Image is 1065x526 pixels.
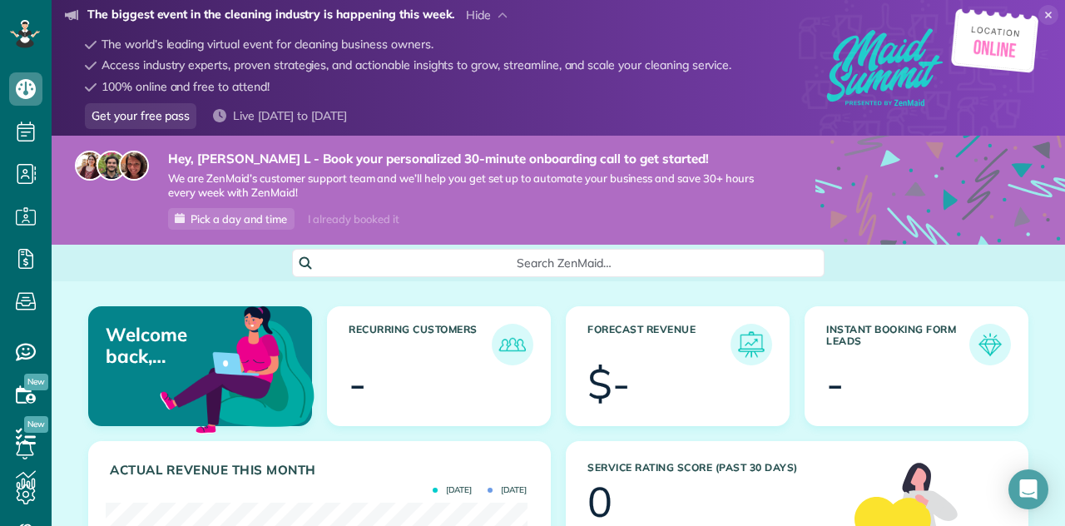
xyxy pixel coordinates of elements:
span: New [24,416,48,433]
strong: Hey, [PERSON_NAME] L - Book your personalized 30-minute onboarding call to get started! [168,151,765,167]
h3: Actual Revenue this month [110,463,533,478]
h3: Recurring Customers [349,324,492,365]
h3: Forecast Revenue [587,324,731,365]
div: - [826,363,844,404]
h3: Service Rating score (past 30 days) [587,462,838,474]
h3: Instant Booking Form Leads [826,324,969,365]
img: michelle-19f622bdf1676172e81f8f8fba1fb50e276960ebfe0243fe18214015130c80e4.jpg [119,151,149,181]
span: We are ZenMaid’s customer support team and we’ll help you get set up to automate your business an... [168,171,765,200]
li: Access industry experts, proven strategies, and actionable insights to grow, streamline, and scal... [65,52,731,74]
img: icon_form_leads-04211a6a04a5b2264e4ee56bc0799ec3eb69b7e499cbb523a139df1d13a81ae0.png [973,328,1007,361]
a: Pick a day and time [168,208,295,230]
span: [DATE] [433,486,472,494]
span: [DATE] [488,486,527,494]
div: $- [587,363,630,404]
div: - [349,363,366,404]
img: dashboard_welcome-42a62b7d889689a78055ac9021e634bf52bae3f8056760290aed330b23ab8690.png [156,287,318,449]
img: maria-72a9807cf96188c08ef61303f053569d2e2a8a1cde33d635c8a3ac13582a053d.jpg [75,151,105,181]
li: The world’s leading virtual event for cleaning business owners. [65,32,731,53]
a: Get your free pass [85,103,196,129]
div: Open Intercom Messenger [1008,469,1048,509]
strong: The biggest event in the cleaning industry is happening this week. [87,7,454,25]
img: icon_recurring_customers-cf858462ba22bcd05b5a5880d41d6543d210077de5bb9ebc9590e49fd87d84ed.png [496,328,529,361]
p: Welcome back, [PERSON_NAME] L! [106,324,238,368]
div: I already booked it [298,209,409,230]
span: Pick a day and time [191,212,287,226]
div: Live [DATE] to [DATE] [206,103,353,129]
img: icon_forecast_revenue-8c13a41c7ed35a8dcfafea3cbb826a0462acb37728057bba2d056411b612bbbe.png [735,328,768,361]
li: 100% online and free to attend! [65,74,731,96]
img: jorge-587dff0eeaa6aab1f244e6dc62b8924c3b6ad411094392a53c71c6c4a576187d.jpg [97,151,126,181]
div: 0 [587,481,612,523]
span: New [24,374,48,390]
